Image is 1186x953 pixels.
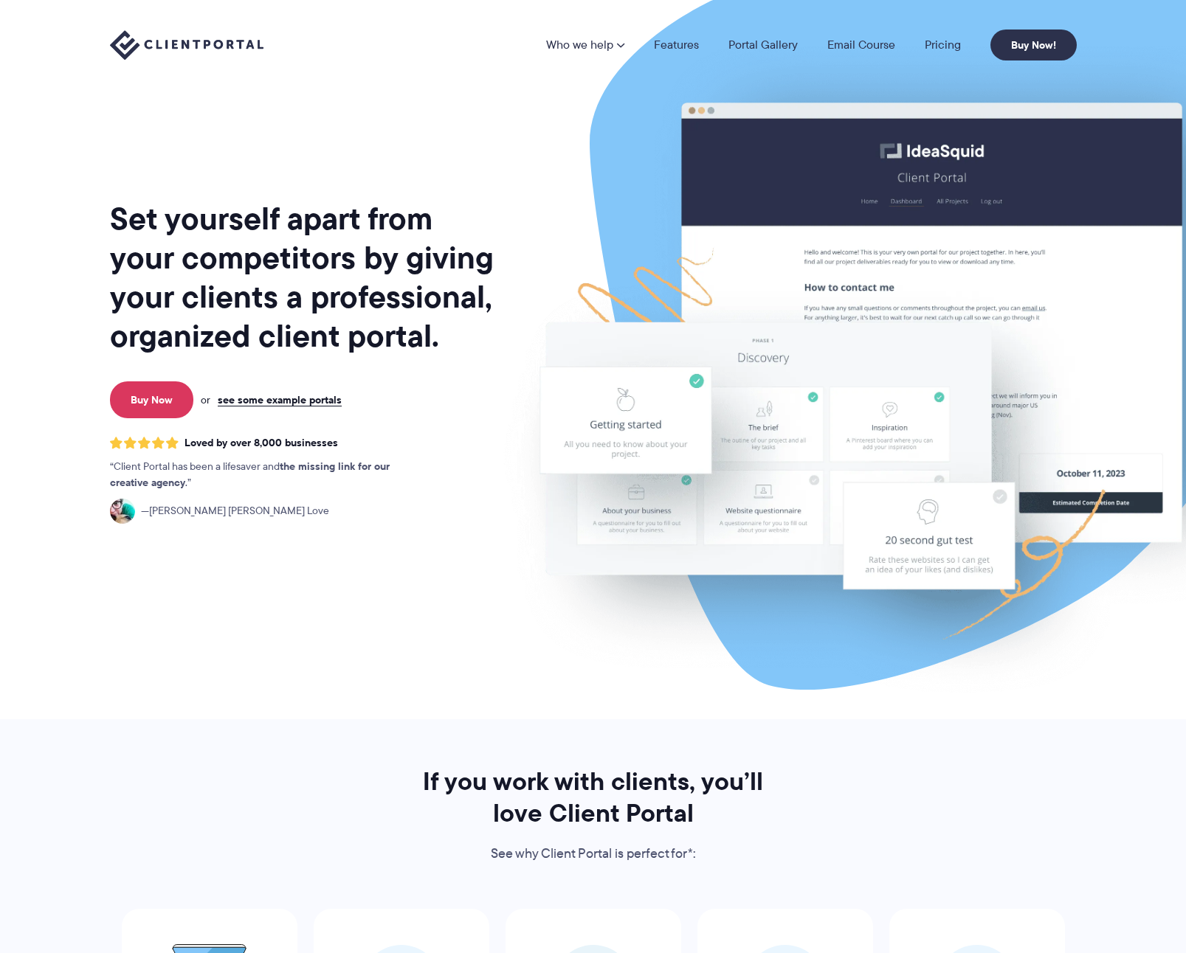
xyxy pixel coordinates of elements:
[403,766,784,829] h2: If you work with clients, you’ll love Client Portal
[654,39,699,51] a: Features
[141,503,329,519] span: [PERSON_NAME] [PERSON_NAME] Love
[110,458,390,491] strong: the missing link for our creative agency
[403,843,784,865] p: See why Client Portal is perfect for*:
[546,39,624,51] a: Who we help
[110,381,193,418] a: Buy Now
[185,437,338,449] span: Loved by over 8,000 businesses
[110,459,420,491] p: Client Portal has been a lifesaver and .
[827,39,895,51] a: Email Course
[728,39,798,51] a: Portal Gallery
[201,393,210,406] span: or
[990,30,1077,60] a: Buy Now!
[925,39,961,51] a: Pricing
[218,393,342,406] a: see some example portals
[110,199,497,356] h1: Set yourself apart from your competitors by giving your clients a professional, organized client ...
